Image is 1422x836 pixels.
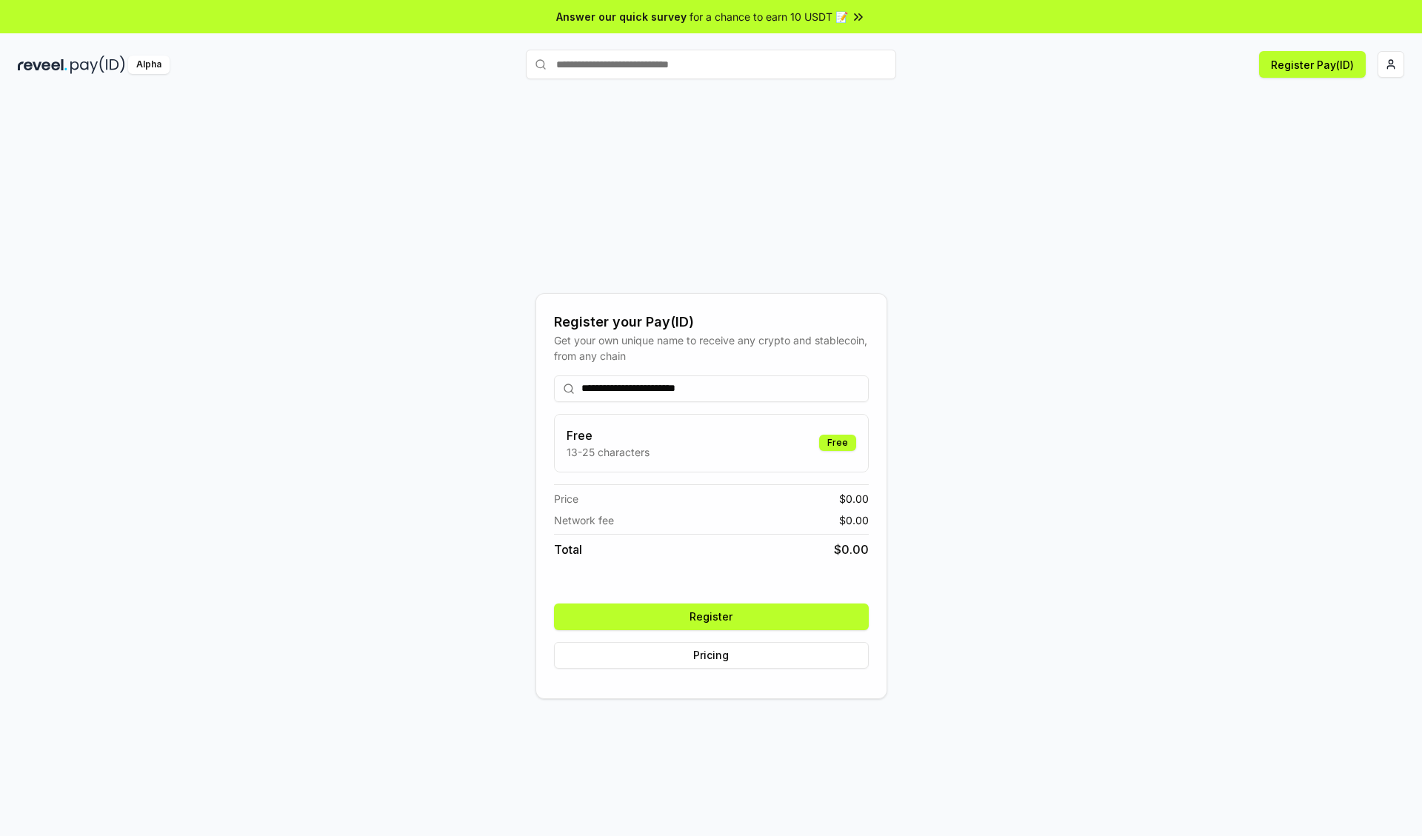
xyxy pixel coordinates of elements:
[834,541,869,558] span: $ 0.00
[554,491,578,506] span: Price
[554,603,869,630] button: Register
[554,332,869,364] div: Get your own unique name to receive any crypto and stablecoin, from any chain
[70,56,125,74] img: pay_id
[128,56,170,74] div: Alpha
[819,435,856,451] div: Free
[839,512,869,528] span: $ 0.00
[18,56,67,74] img: reveel_dark
[567,427,650,444] h3: Free
[554,541,582,558] span: Total
[690,9,848,24] span: for a chance to earn 10 USDT 📝
[554,642,869,669] button: Pricing
[1259,51,1366,78] button: Register Pay(ID)
[839,491,869,506] span: $ 0.00
[567,444,650,460] p: 13-25 characters
[554,512,614,528] span: Network fee
[556,9,687,24] span: Answer our quick survey
[554,312,869,332] div: Register your Pay(ID)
